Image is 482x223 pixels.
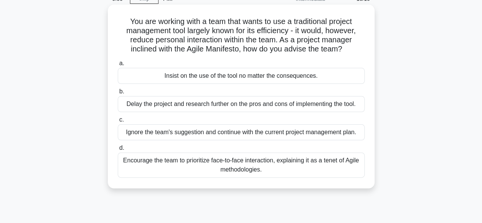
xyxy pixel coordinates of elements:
span: b. [119,88,124,95]
h5: You are working with a team that wants to use a traditional project management tool largely known... [117,17,365,54]
div: Delay the project and research further on the pros and cons of implementing the tool. [118,96,365,112]
span: c. [119,116,124,123]
div: Ignore the team's suggestion and continue with the current project management plan. [118,124,365,140]
div: Insist on the use of the tool no matter the consequences. [118,68,365,84]
div: Encourage the team to prioritize face-to-face interaction, explaining it as a tenet of Agile meth... [118,152,365,178]
span: a. [119,60,124,66]
span: d. [119,144,124,151]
